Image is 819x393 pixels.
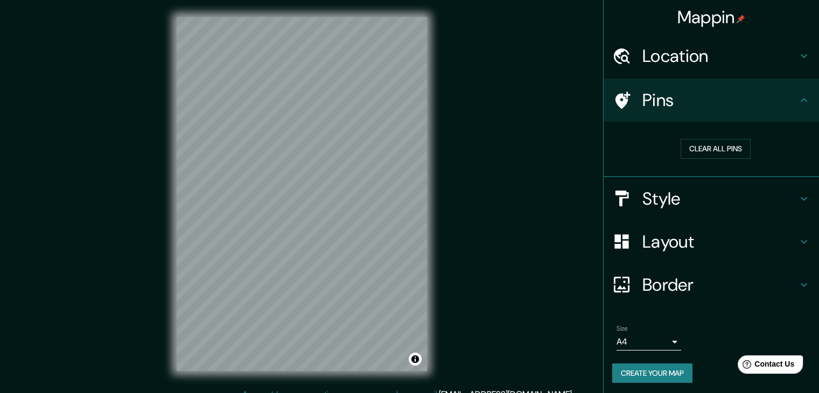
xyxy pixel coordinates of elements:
h4: Border [642,274,797,296]
label: Size [617,324,628,333]
h4: Mappin [677,6,746,28]
button: Create your map [612,363,692,383]
div: A4 [617,333,681,350]
button: Toggle attribution [409,353,422,366]
iframe: Help widget launcher [723,351,807,381]
div: Location [604,34,819,78]
div: Style [604,177,819,220]
h4: Style [642,188,797,209]
img: pin-icon.png [737,15,745,23]
h4: Location [642,45,797,67]
div: Pins [604,79,819,122]
div: Layout [604,220,819,263]
button: Clear all pins [681,139,751,159]
h4: Pins [642,89,797,111]
h4: Layout [642,231,797,252]
canvas: Map [177,17,427,371]
div: Border [604,263,819,306]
